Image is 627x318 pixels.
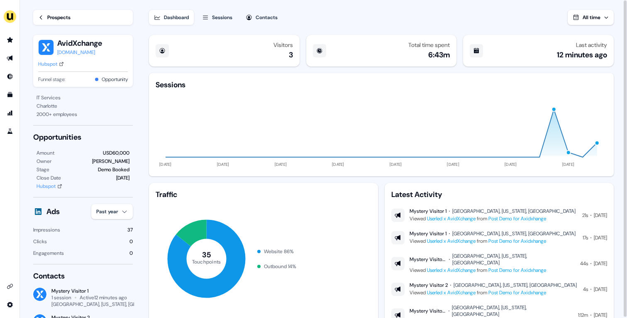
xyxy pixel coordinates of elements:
div: Mystery Visitor 1 [410,208,446,214]
a: Hubspot [38,60,64,68]
div: Impressions [33,226,60,234]
div: Clicks [33,237,47,246]
div: Mystery Visitor 1 [410,308,446,314]
div: Latest Activity [391,190,607,200]
a: Userled x AvidXchange [427,238,476,244]
div: 1 session [51,294,71,301]
a: Go to Inbound [3,70,17,83]
button: Contacts [241,10,283,25]
a: Prospects [33,10,133,25]
div: 17s [583,234,588,242]
div: Contacts [33,271,133,281]
tspan: [DATE] [275,162,287,167]
div: Mystery Visitor 1 [410,256,446,263]
tspan: Touchpoints [192,258,221,265]
tspan: [DATE] [217,162,229,167]
div: Visitors [273,42,293,48]
div: [GEOGRAPHIC_DATA], [US_STATE], [GEOGRAPHIC_DATA] [452,304,573,318]
div: 4s [583,285,588,293]
a: Go to integrations [3,280,17,293]
tspan: [DATE] [505,162,517,167]
div: [DATE] [594,285,607,293]
a: Go to attribution [3,106,17,120]
div: Viewed from [410,214,576,223]
a: Post Demo for Axidxhange [488,215,546,222]
button: AvidXchange [57,38,102,48]
div: 3 [289,50,293,60]
div: [DATE] [594,234,607,242]
div: 2000 + employees [37,110,129,118]
div: [GEOGRAPHIC_DATA], [US_STATE], [GEOGRAPHIC_DATA] [452,208,576,214]
tspan: [DATE] [447,162,460,167]
a: Post Demo for Axidxhange [488,289,546,296]
div: Prospects [47,13,71,22]
div: [GEOGRAPHIC_DATA], [US_STATE], [GEOGRAPHIC_DATA] [454,282,577,288]
div: [DATE] [594,259,607,268]
button: Sessions [197,10,237,25]
div: Sessions [212,13,232,22]
tspan: [DATE] [159,162,172,167]
div: 6:43m [428,50,450,60]
a: Post Demo for Axidxhange [488,238,546,244]
div: Mystery Visitor 1 [51,288,133,294]
div: Contacts [256,13,278,22]
span: Funnel stage: [38,75,65,84]
div: Mystery Visitor 2 [410,282,448,288]
a: Go to templates [3,88,17,101]
a: Post Demo for Axidxhange [488,267,546,274]
div: Last activity [576,42,607,48]
div: [GEOGRAPHIC_DATA], [US_STATE], [GEOGRAPHIC_DATA] [452,230,576,237]
div: Ads [46,207,60,217]
a: Go to experiments [3,125,17,138]
a: Userled x AvidXchange [427,289,476,296]
button: Opportunity [102,75,128,84]
a: Go to prospects [3,33,17,47]
tspan: [DATE] [332,162,344,167]
div: 21s [582,211,588,219]
div: Amount [37,149,54,157]
div: 44s [580,259,588,268]
div: 0 [129,249,133,257]
div: Viewed from [410,288,577,297]
div: Outbound 14 % [264,262,296,271]
button: All time [568,10,614,25]
div: Engagements [33,249,64,257]
div: Website 86 % [264,247,294,256]
div: 37 [127,226,133,234]
div: Close Date [37,174,61,182]
div: Mystery Visitor 1 [410,230,446,237]
div: [GEOGRAPHIC_DATA], [US_STATE], [GEOGRAPHIC_DATA] [452,253,575,266]
div: Sessions [156,80,185,90]
div: Viewed from [410,266,575,274]
div: [GEOGRAPHIC_DATA], [US_STATE], [GEOGRAPHIC_DATA] [51,301,176,308]
div: Hubspot [38,60,57,68]
a: Userled x AvidXchange [427,215,476,222]
div: Traffic [156,190,371,200]
div: IT Services [37,94,129,102]
button: Dashboard [149,10,194,25]
div: [PERSON_NAME] [92,157,129,165]
a: Hubspot [37,182,62,190]
div: Demo Booked [98,165,129,174]
div: [DATE] [116,174,129,182]
a: [DOMAIN_NAME] [57,48,102,57]
a: Userled x AvidXchange [427,267,476,274]
a: Go to integrations [3,298,17,311]
button: Past year [91,204,133,219]
tspan: [DATE] [562,162,575,167]
div: Opportunities [33,132,133,142]
div: Dashboard [164,13,189,22]
div: 0 [129,237,133,246]
div: 12 minutes ago [557,50,607,60]
div: [DATE] [594,211,607,219]
div: Stage [37,165,49,174]
a: Go to outbound experience [3,52,17,65]
span: All time [583,14,600,21]
div: USD60,000 [103,149,129,157]
div: Owner [37,157,51,165]
div: Hubspot [37,182,56,190]
tspan: [DATE] [390,162,402,167]
div: Total time spent [408,42,450,48]
div: Viewed from [410,237,576,245]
